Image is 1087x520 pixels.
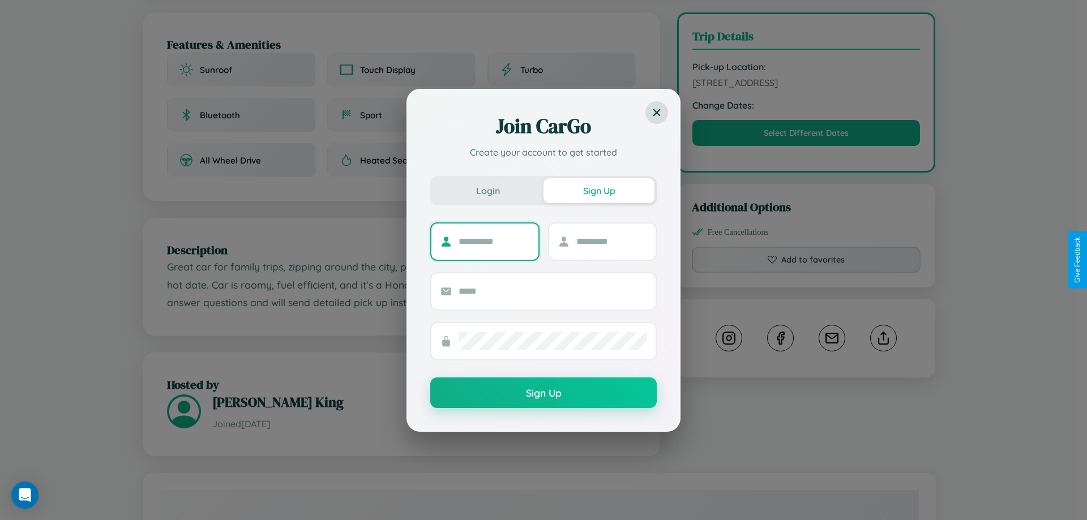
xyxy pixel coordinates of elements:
div: Give Feedback [1073,237,1081,283]
div: Open Intercom Messenger [11,482,38,509]
h2: Join CarGo [430,113,657,140]
p: Create your account to get started [430,145,657,159]
button: Sign Up [543,178,654,203]
button: Sign Up [430,377,657,408]
button: Login [433,178,543,203]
